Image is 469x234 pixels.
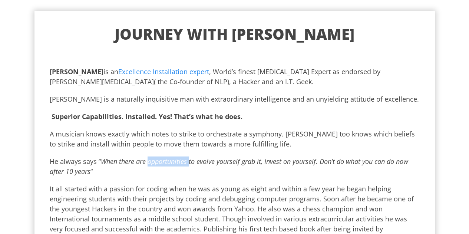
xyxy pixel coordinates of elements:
i: When there are opportunities to evolve yourself grab it, Invest on yourself. Don’t do what you ca... [50,157,408,176]
a: Excellence Installation expert [118,67,209,76]
b: [PERSON_NAME] [50,67,103,76]
p: He always says “ “ [50,156,420,177]
p: [PERSON_NAME] is a naturally inquisitive man with extraordinary intelligence and an unyielding at... [50,94,420,104]
p: is an , World’s finest [MEDICAL_DATA] Expert as endorsed by [PERSON_NAME][MEDICAL_DATA]( the Co-f... [50,67,420,87]
h1: Journey with [PERSON_NAME] [50,24,420,44]
p: A musician knows exactly which notes to strike to orchestrate a symphony. [PERSON_NAME] too knows... [50,129,420,149]
b: Superior Capabilities. Installed. Yes! That’s what he does. [52,112,242,121]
